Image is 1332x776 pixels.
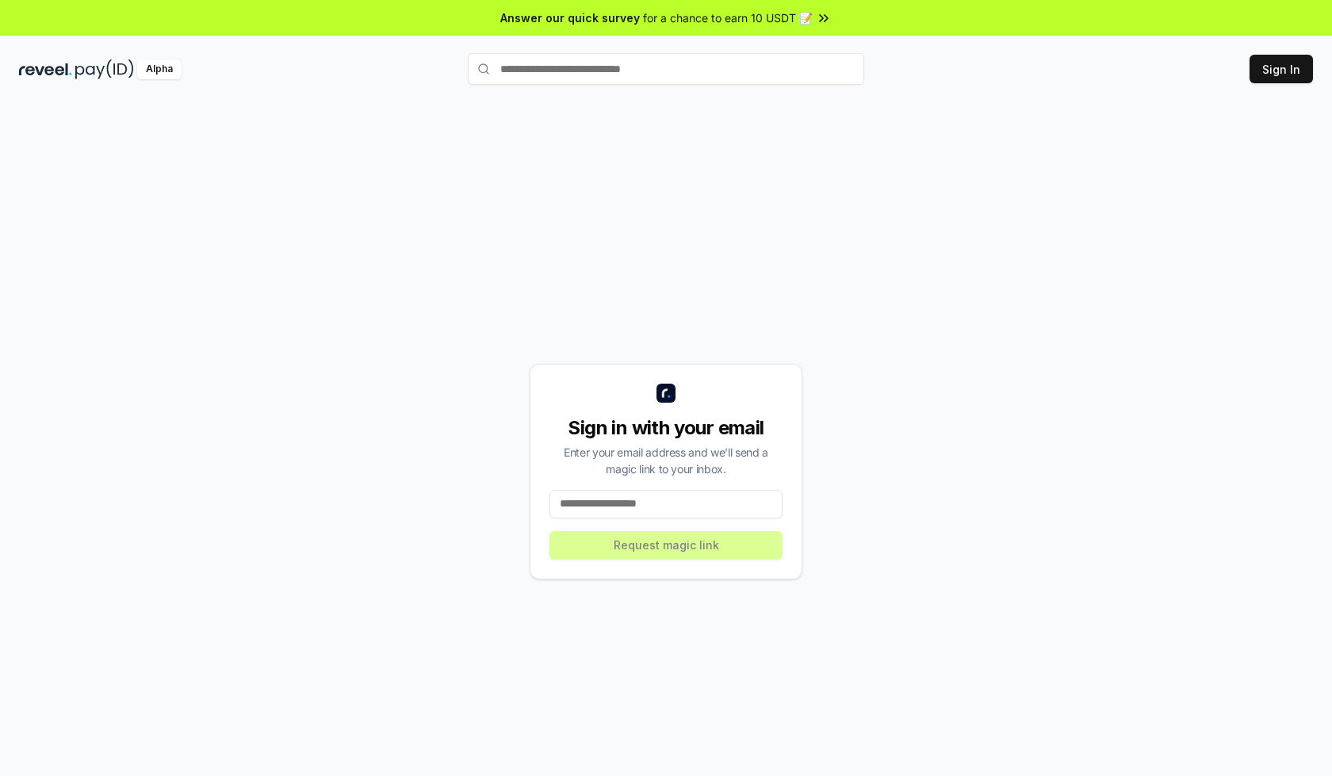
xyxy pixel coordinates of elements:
[1250,55,1313,83] button: Sign In
[643,10,813,26] span: for a chance to earn 10 USDT 📝
[19,59,72,79] img: reveel_dark
[137,59,182,79] div: Alpha
[500,10,640,26] span: Answer our quick survey
[549,415,783,441] div: Sign in with your email
[75,59,134,79] img: pay_id
[549,444,783,477] div: Enter your email address and we’ll send a magic link to your inbox.
[656,384,676,403] img: logo_small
